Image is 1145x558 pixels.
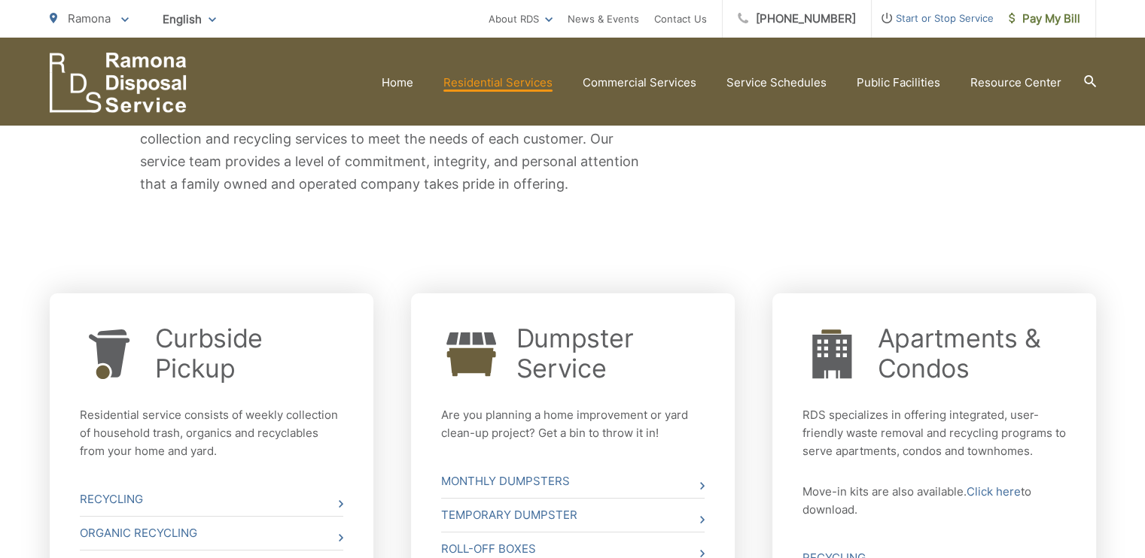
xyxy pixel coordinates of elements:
[443,74,553,92] a: Residential Services
[382,74,413,92] a: Home
[155,323,343,384] a: Curbside Pickup
[970,74,1061,92] a: Resource Center
[1009,10,1080,28] span: Pay My Bill
[967,483,1021,501] a: Click here
[583,74,696,92] a: Commercial Services
[80,483,343,516] a: Recycling
[140,105,644,196] p: RDS operates clean, well maintained equipment, and offers innovative waste collection and recycli...
[802,483,1066,519] p: Move-in kits are also available. to download.
[802,406,1066,460] p: RDS specializes in offering integrated, user-friendly waste removal and recycling programs to ser...
[441,465,705,498] a: Monthly Dumpsters
[654,10,707,28] a: Contact Us
[516,323,705,384] a: Dumpster Service
[489,10,553,28] a: About RDS
[441,499,705,532] a: Temporary Dumpster
[68,11,111,26] span: Ramona
[50,53,187,113] a: EDCD logo. Return to the homepage.
[80,406,343,460] p: Residential service consists of weekly collection of household trash, organics and recyclables fr...
[441,406,705,442] p: Are you planning a home improvement or yard clean-up project? Get a bin to throw it in!
[726,74,827,92] a: Service Schedules
[80,517,343,550] a: Organic Recycling
[878,323,1066,384] a: Apartments & Condos
[151,6,227,32] span: English
[857,74,940,92] a: Public Facilities
[568,10,639,28] a: News & Events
